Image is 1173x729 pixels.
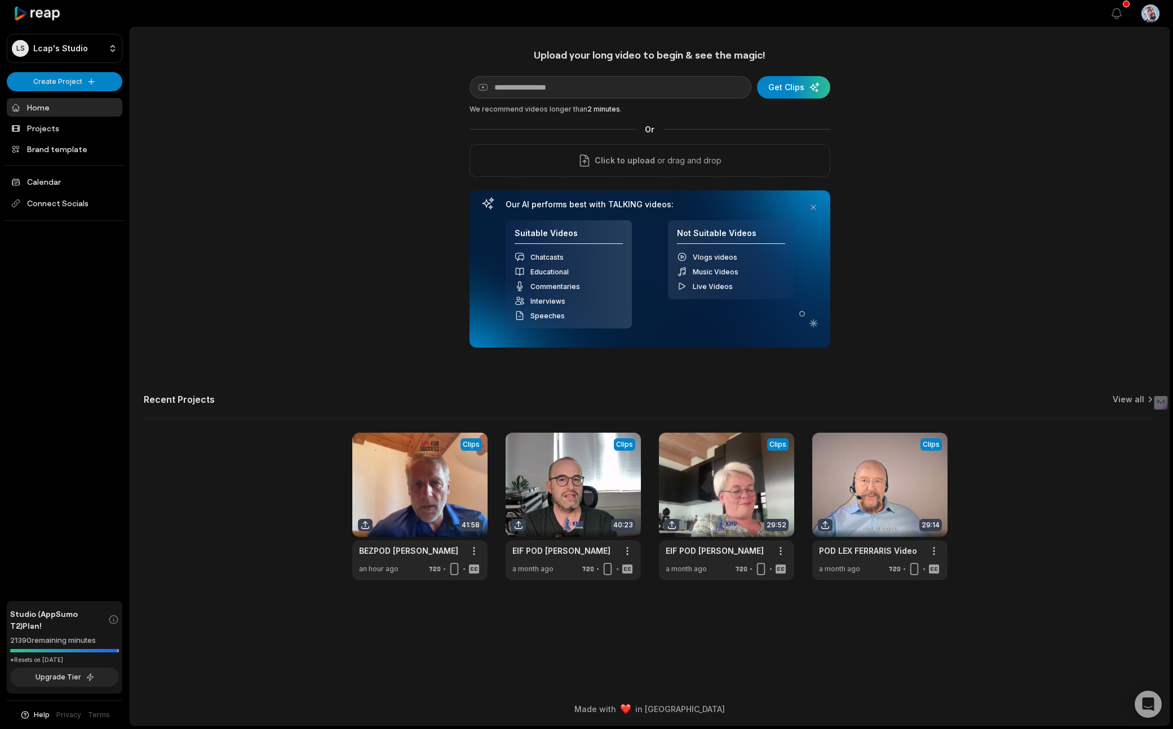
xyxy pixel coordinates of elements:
a: Calendar [7,172,122,191]
a: Home [7,98,122,117]
span: Studio (AppSumo T2) Plan! [10,608,108,632]
button: Get Clips [757,76,830,99]
span: Connect Socials [7,193,122,214]
h1: Upload your long video to begin & see the magic! [470,48,830,61]
a: Brand template [7,140,122,158]
div: *Resets on [DATE] [10,656,119,664]
span: Or [636,123,663,135]
span: Speeches [530,312,565,320]
a: View all [1113,394,1144,405]
span: Chatcasts [530,253,564,261]
a: BEZPOD [PERSON_NAME] [359,545,458,557]
p: or drag and drop [655,154,721,167]
span: Educational [530,268,569,276]
img: heart emoji [621,704,631,714]
h3: Our AI performs best with TALKING videos: [506,199,794,210]
button: Create Project [7,72,122,91]
button: Upgrade Tier [10,668,119,687]
a: EIF POD [PERSON_NAME] [666,545,764,557]
a: POD LEX FERRARIS Video [819,545,917,557]
a: Projects [7,119,122,137]
a: EIF POD [PERSON_NAME] [512,545,610,557]
div: Made with in [GEOGRAPHIC_DATA] [140,703,1159,715]
span: Click to upload [595,154,655,167]
div: LS [12,40,29,57]
div: 21390 remaining minutes [10,635,119,646]
button: Help [20,710,50,720]
span: Commentaries [530,282,580,291]
h4: Suitable Videos [515,228,623,245]
a: Terms [88,710,110,720]
span: 2 minutes [587,105,620,113]
span: Help [34,710,50,720]
span: Vlogs videos [693,253,737,261]
span: Live Videos [693,282,733,291]
span: Interviews [530,297,565,305]
span: Music Videos [693,268,738,276]
div: We recommend videos longer than . [470,104,830,114]
h4: Not Suitable Videos [677,228,785,245]
a: Privacy [56,710,81,720]
p: Lcap's Studio [33,43,88,54]
div: Open Intercom Messenger [1135,691,1162,718]
h2: Recent Projects [144,394,215,405]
